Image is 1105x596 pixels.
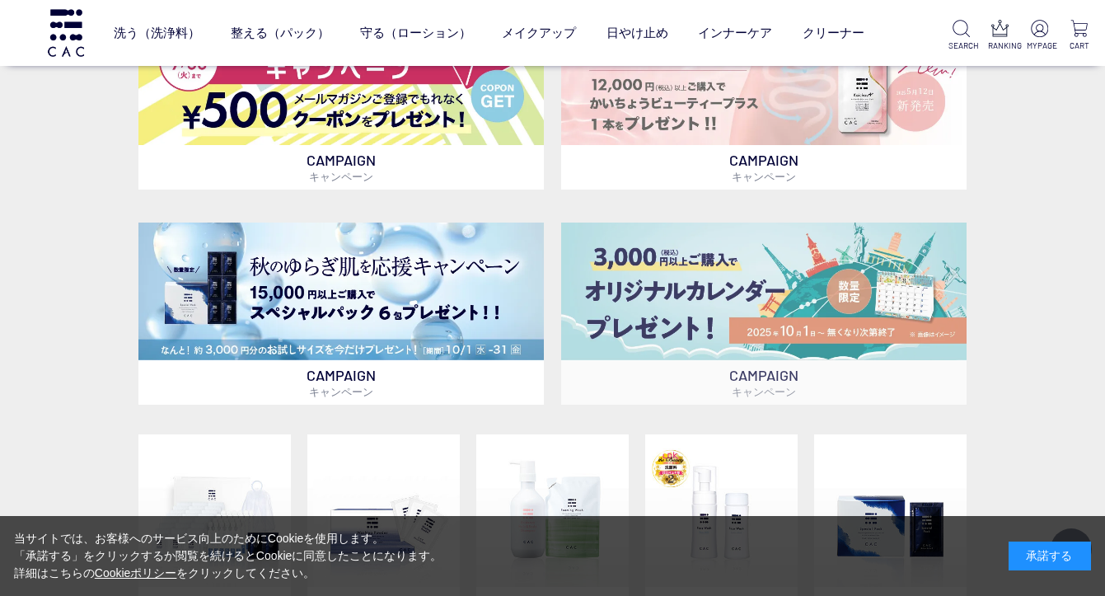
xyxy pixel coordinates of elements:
[561,223,967,360] img: カレンダープレゼント
[732,170,796,183] span: キャンペーン
[1027,40,1052,52] p: MYPAGE
[1066,20,1092,52] a: CART
[114,11,200,54] a: 洗う（洗浄料）
[309,170,373,183] span: キャンペーン
[14,530,442,582] div: 当サイトでは、お客様へのサービス向上のためにCookieを使用します。 「承諾する」をクリックするか閲覧を続けるとCookieに同意したことになります。 詳細はこちらの をクリックしてください。
[138,434,291,587] img: トライアルセット
[561,223,967,405] a: カレンダープレゼント カレンダープレゼント CAMPAIGNキャンペーン
[698,11,772,54] a: インナーケア
[561,360,967,405] p: CAMPAIGN
[948,40,974,52] p: SEARCH
[231,11,330,54] a: 整える（パック）
[138,223,545,405] a: スペシャルパックお試しプレゼント スペシャルパックお試しプレゼント CAMPAIGNキャンペーン
[606,11,668,54] a: 日やけ止め
[309,385,373,398] span: キャンペーン
[45,9,87,56] img: logo
[803,11,864,54] a: クリーナー
[502,11,576,54] a: メイクアップ
[138,360,545,405] p: CAMPAIGN
[138,145,545,190] p: CAMPAIGN
[95,566,177,580] a: Cookieポリシー
[138,7,545,190] a: メルマガ会員募集 メルマガ会員募集 CAMPAIGNキャンペーン
[645,434,798,587] img: 泡洗顔料
[988,40,1014,52] p: RANKING
[732,385,796,398] span: キャンペーン
[1066,40,1092,52] p: CART
[360,11,471,54] a: 守る（ローション）
[988,20,1014,52] a: RANKING
[561,7,967,190] a: 腸活お試しキャンペーン 腸活お試しキャンペーン CAMPAIGNキャンペーン
[1009,542,1091,570] div: 承諾する
[138,223,545,360] img: スペシャルパックお試しプレゼント
[1027,20,1052,52] a: MYPAGE
[948,20,974,52] a: SEARCH
[561,145,967,190] p: CAMPAIGN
